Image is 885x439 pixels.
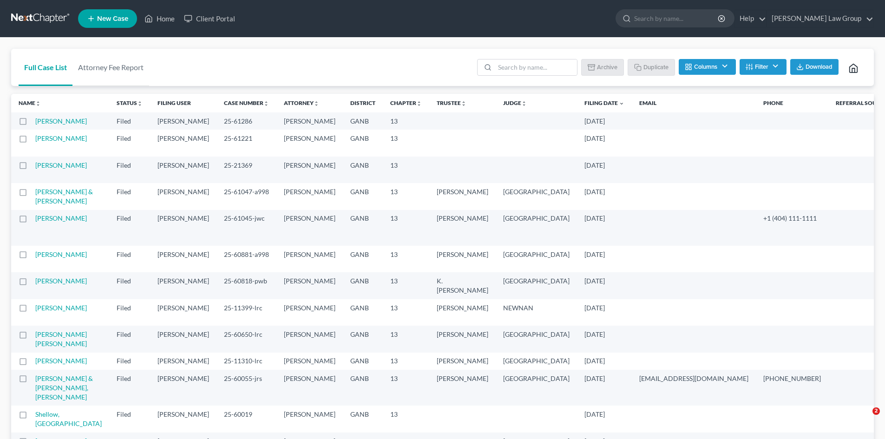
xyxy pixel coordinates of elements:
[35,304,87,312] a: [PERSON_NAME]
[216,353,276,370] td: 25-11310-lrc
[216,370,276,406] td: 25-60055-jrs
[383,353,429,370] td: 13
[495,59,577,75] input: Search by name...
[383,246,429,272] td: 13
[276,370,343,406] td: [PERSON_NAME]
[383,272,429,299] td: 13
[35,188,93,205] a: [PERSON_NAME] & [PERSON_NAME]
[503,99,527,106] a: Judgeunfold_more
[496,246,577,272] td: [GEOGRAPHIC_DATA]
[263,101,269,106] i: unfold_more
[383,157,429,183] td: 13
[137,101,143,106] i: unfold_more
[35,277,87,285] a: [PERSON_NAME]
[577,326,632,352] td: [DATE]
[216,272,276,299] td: 25-60818-pwb
[19,49,72,86] a: Full Case List
[343,406,383,432] td: GANB
[429,326,496,352] td: [PERSON_NAME]
[276,210,343,246] td: [PERSON_NAME]
[763,214,821,223] pre: +1 (404) 111-1111
[35,161,87,169] a: [PERSON_NAME]
[150,112,216,130] td: [PERSON_NAME]
[619,101,624,106] i: expand_more
[35,214,87,222] a: [PERSON_NAME]
[343,94,383,112] th: District
[343,326,383,352] td: GANB
[577,299,632,326] td: [DATE]
[872,407,880,415] span: 2
[284,99,319,106] a: Attorneyunfold_more
[383,130,429,156] td: 13
[383,406,429,432] td: 13
[276,112,343,130] td: [PERSON_NAME]
[150,157,216,183] td: [PERSON_NAME]
[276,299,343,326] td: [PERSON_NAME]
[35,117,87,125] a: [PERSON_NAME]
[756,94,828,112] th: Phone
[343,272,383,299] td: GANB
[150,299,216,326] td: [PERSON_NAME]
[109,406,150,432] td: Filed
[383,183,429,210] td: 13
[577,157,632,183] td: [DATE]
[343,370,383,406] td: GANB
[496,299,577,326] td: NEWNAN
[140,10,179,27] a: Home
[150,130,216,156] td: [PERSON_NAME]
[35,330,87,347] a: [PERSON_NAME] [PERSON_NAME]
[150,94,216,112] th: Filing User
[437,99,466,106] a: Trusteeunfold_more
[584,99,624,106] a: Filing Date expand_more
[117,99,143,106] a: Statusunfold_more
[429,272,496,299] td: K. [PERSON_NAME]
[429,210,496,246] td: [PERSON_NAME]
[496,272,577,299] td: [GEOGRAPHIC_DATA]
[383,370,429,406] td: 13
[343,210,383,246] td: GANB
[35,357,87,365] a: [PERSON_NAME]
[276,353,343,370] td: [PERSON_NAME]
[343,183,383,210] td: GANB
[216,183,276,210] td: 25-61047-a998
[35,410,102,427] a: Shellow, [GEOGRAPHIC_DATA]
[35,101,41,106] i: unfold_more
[276,246,343,272] td: [PERSON_NAME]
[577,272,632,299] td: [DATE]
[416,101,422,106] i: unfold_more
[577,353,632,370] td: [DATE]
[461,101,466,106] i: unfold_more
[577,210,632,246] td: [DATE]
[276,326,343,352] td: [PERSON_NAME]
[679,59,735,75] button: Columns
[577,112,632,130] td: [DATE]
[790,59,839,75] button: Download
[276,272,343,299] td: [PERSON_NAME]
[276,406,343,432] td: [PERSON_NAME]
[577,406,632,432] td: [DATE]
[634,10,719,27] input: Search by name...
[35,250,87,258] a: [PERSON_NAME]
[224,99,269,106] a: Case Numberunfold_more
[19,99,41,106] a: Nameunfold_more
[763,374,821,383] pre: [PHONE_NUMBER]
[276,183,343,210] td: [PERSON_NAME]
[35,134,87,142] a: [PERSON_NAME]
[216,112,276,130] td: 25-61286
[216,210,276,246] td: 25-61045-jwc
[577,130,632,156] td: [DATE]
[150,246,216,272] td: [PERSON_NAME]
[109,183,150,210] td: Filed
[735,10,766,27] a: Help
[853,407,876,430] iframe: Intercom live chat
[109,246,150,272] td: Filed
[343,299,383,326] td: GANB
[276,157,343,183] td: [PERSON_NAME]
[109,210,150,246] td: Filed
[632,94,756,112] th: Email
[216,246,276,272] td: 25-60881-a998
[383,299,429,326] td: 13
[150,210,216,246] td: [PERSON_NAME]
[767,10,873,27] a: [PERSON_NAME] Law Group
[429,246,496,272] td: [PERSON_NAME]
